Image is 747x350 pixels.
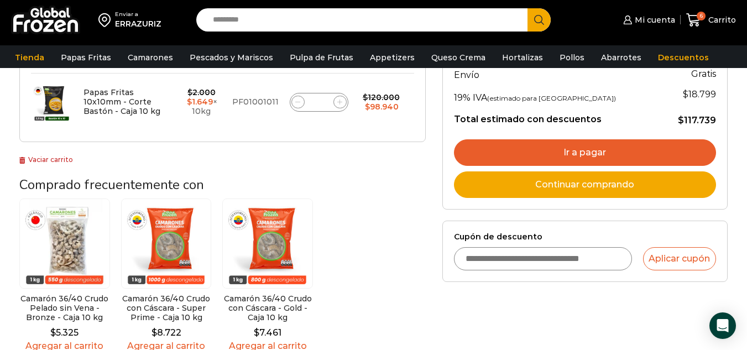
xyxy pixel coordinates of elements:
strong: Gratis [691,69,716,79]
th: Total estimado con descuentos [454,106,660,127]
span: 18.799 [683,89,716,100]
a: Vaciar carrito [19,155,73,164]
a: Papas Fritas 10x10mm - Corte Bastón - Caja 10 kg [83,87,160,116]
div: Enviar a [115,11,161,18]
a: Ir a pagar [454,139,716,166]
span: $ [187,97,192,107]
td: × 10kg [176,74,227,131]
bdi: 1.649 [187,97,213,107]
button: Search button [527,8,551,32]
a: Papas Fritas [55,47,117,68]
span: $ [50,327,56,338]
h2: Camarón 36/40 Crudo con Cáscara - Super Prime - Caja 10 kg [121,294,212,322]
a: Mi cuenta [620,9,675,31]
bdi: 7.461 [254,327,281,338]
a: Abarrotes [595,47,647,68]
span: $ [365,102,370,112]
div: ERRAZURIZ [115,18,161,29]
span: Carrito [706,14,736,25]
span: $ [683,89,688,100]
a: Descuentos [652,47,714,68]
a: Pulpa de Frutas [284,47,359,68]
span: $ [254,327,259,338]
span: $ [363,92,368,102]
bdi: 117.739 [678,115,716,126]
span: $ [678,115,684,126]
bdi: 8.722 [152,327,181,338]
td: PF01001011 [227,74,284,131]
button: Aplicar cupón [643,247,716,270]
bdi: 5.325 [50,327,79,338]
input: Product quantity [311,95,327,110]
a: Queso Crema [426,47,491,68]
span: 6 [697,12,706,20]
a: Pescados y Mariscos [184,47,279,68]
div: Open Intercom Messenger [709,312,736,339]
bdi: 2.000 [187,87,216,97]
a: Tienda [9,47,50,68]
img: address-field-icon.svg [98,11,115,29]
span: Mi cuenta [632,14,675,25]
h2: Camarón 36/40 Crudo con Cáscara - Gold - Caja 10 kg [222,294,313,322]
small: (estimado para [GEOGRAPHIC_DATA]) [487,94,616,102]
span: $ [152,327,157,338]
bdi: 120.000 [363,92,400,102]
a: Hortalizas [497,47,549,68]
label: Cupón de descuento [454,232,716,242]
span: Comprado frecuentemente con [19,176,204,194]
a: Camarones [122,47,179,68]
a: Appetizers [364,47,420,68]
a: Pollos [554,47,590,68]
th: 19% IVA [454,83,660,106]
th: Envío [454,64,660,83]
a: 6 Carrito [686,7,736,33]
h2: Camarón 36/40 Crudo Pelado sin Vena - Bronze - Caja 10 kg [19,294,110,322]
a: Continuar comprando [454,171,716,198]
span: $ [187,87,192,97]
bdi: 98.940 [365,102,399,112]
